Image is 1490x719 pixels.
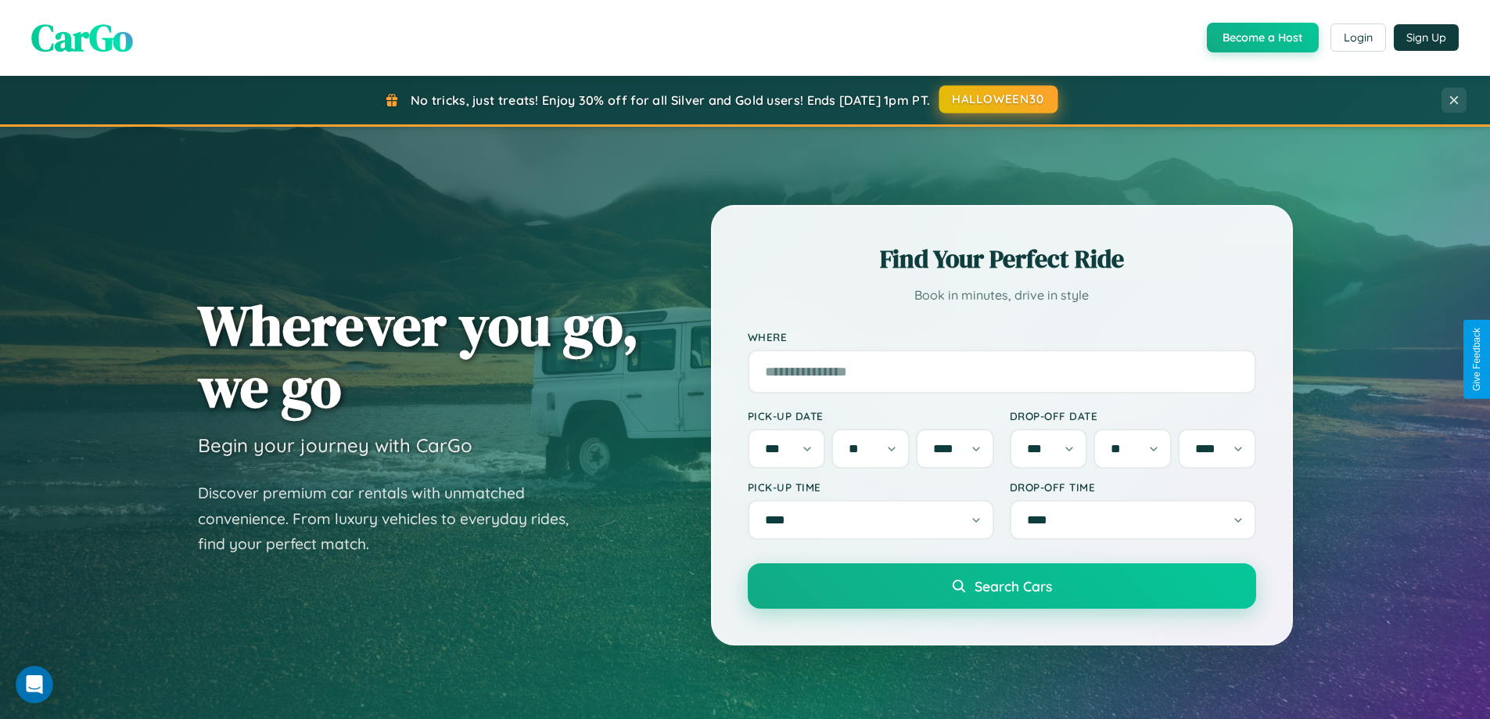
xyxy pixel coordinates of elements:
[1010,409,1256,422] label: Drop-off Date
[939,85,1058,113] button: HALLOWEEN30
[1394,24,1459,51] button: Sign Up
[31,12,133,63] span: CarGo
[748,409,994,422] label: Pick-up Date
[748,563,1256,609] button: Search Cars
[1010,480,1256,494] label: Drop-off Time
[198,480,589,557] p: Discover premium car rentals with unmatched convenience. From luxury vehicles to everyday rides, ...
[975,577,1052,595] span: Search Cars
[198,433,472,457] h3: Begin your journey with CarGo
[748,242,1256,276] h2: Find Your Perfect Ride
[1330,23,1386,52] button: Login
[748,330,1256,343] label: Where
[198,294,639,418] h1: Wherever you go, we go
[748,480,994,494] label: Pick-up Time
[1471,328,1482,391] div: Give Feedback
[411,92,930,108] span: No tricks, just treats! Enjoy 30% off for all Silver and Gold users! Ends [DATE] 1pm PT.
[1207,23,1319,52] button: Become a Host
[16,666,53,703] iframe: Intercom live chat
[748,284,1256,307] p: Book in minutes, drive in style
